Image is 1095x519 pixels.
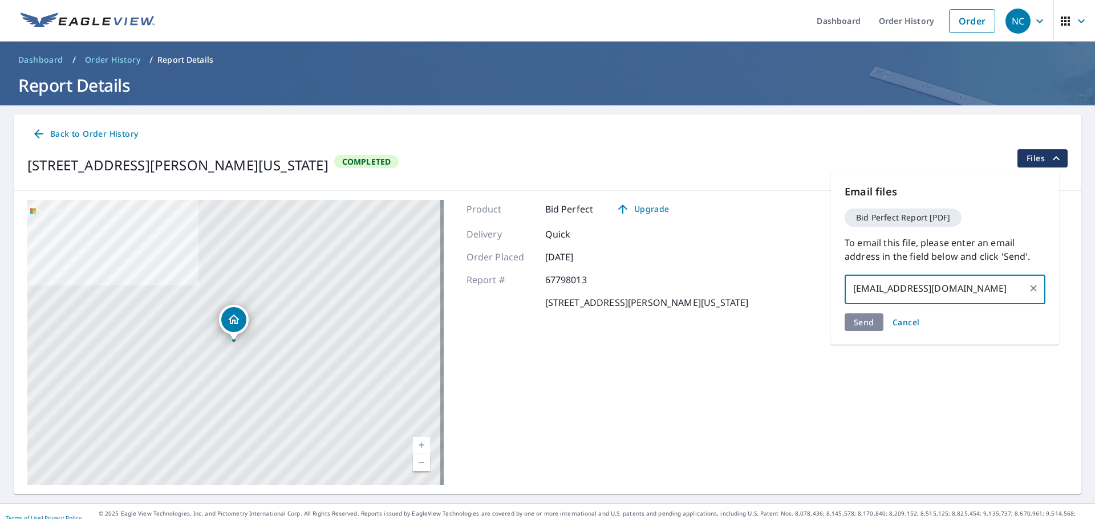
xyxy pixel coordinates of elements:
p: [STREET_ADDRESS][PERSON_NAME][US_STATE] [545,296,749,309]
a: Order [949,9,995,33]
span: Cancel [893,317,920,328]
button: Cancel [888,313,924,331]
p: Report Details [157,54,213,66]
input: Enter multiple email addresses [850,277,1023,299]
a: Dashboard [14,51,68,69]
p: Report # [467,273,535,287]
a: Back to Order History [27,124,143,145]
span: Files [1027,152,1063,165]
h1: Report Details [14,73,1081,97]
p: To email this file, please enter an email address in the field below and click 'Send'. [845,236,1045,263]
a: Upgrade [607,200,678,218]
span: Upgrade [614,202,671,216]
p: Product [467,202,535,216]
p: Quick [545,227,614,241]
nav: breadcrumb [14,51,1081,69]
span: Back to Order History [32,127,138,141]
a: Order History [80,51,145,69]
button: Clear [1025,280,1041,296]
a: Current Level 17, Zoom Out [413,454,430,471]
span: Completed [335,156,398,167]
p: Bid Perfect [545,202,594,216]
div: Dropped pin, building 1, Residential property, 853 Troup Ave Kansas City, KS 66101 [219,305,249,340]
li: / [72,53,76,67]
button: filesDropdownBtn-67798013 [1017,149,1068,167]
p: [DATE] [545,250,614,264]
p: Order Placed [467,250,535,264]
span: Bid Perfect Report [PDF] [849,214,957,222]
a: Current Level 17, Zoom In [413,437,430,454]
span: Order History [85,54,140,66]
span: Dashboard [18,54,63,66]
li: / [149,53,153,67]
p: Delivery [467,227,535,241]
div: [STREET_ADDRESS][PERSON_NAME][US_STATE] [27,155,328,175]
img: EV Logo [21,13,155,30]
p: 67798013 [545,273,614,287]
div: NC [1005,9,1031,34]
p: Email files [845,184,1045,199]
